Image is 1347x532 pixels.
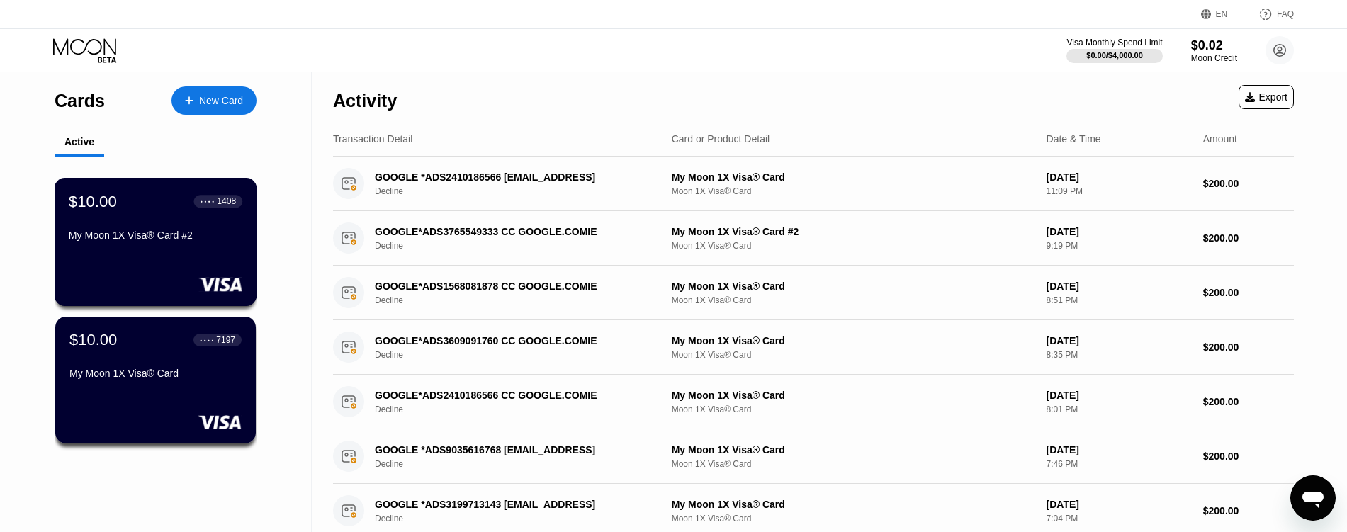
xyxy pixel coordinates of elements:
div: My Moon 1X Visa® Card [672,390,1035,401]
div: New Card [171,86,257,115]
div: 7197 [216,335,235,345]
div: $200.00 [1203,451,1294,462]
div: EN [1201,7,1244,21]
div: 11:09 PM [1047,186,1192,196]
div: 8:35 PM [1047,350,1192,360]
div: $10.00 [69,192,117,210]
iframe: Button to launch messaging window [1290,475,1336,521]
div: $200.00 [1203,341,1294,353]
div: 1408 [217,196,236,206]
div: [DATE] [1047,444,1192,455]
div: 9:19 PM [1047,241,1192,251]
div: 8:01 PM [1047,404,1192,414]
div: Decline [375,241,669,251]
div: Decline [375,295,669,305]
div: My Moon 1X Visa® Card [672,281,1035,292]
div: FAQ [1277,9,1294,19]
div: Visa Monthly Spend Limit$0.00/$4,000.00 [1066,38,1162,63]
div: GOOGLE *ADS2410186566 [EMAIL_ADDRESS]DeclineMy Moon 1X Visa® CardMoon 1X Visa® Card[DATE]11:09 PM... [333,157,1294,211]
div: Decline [375,186,669,196]
div: Moon 1X Visa® Card [672,459,1035,469]
div: Active [64,136,94,147]
div: Decline [375,350,669,360]
div: Visa Monthly Spend Limit [1066,38,1162,47]
div: [DATE] [1047,335,1192,346]
div: Decline [375,459,669,469]
div: Decline [375,514,669,523]
div: Card or Product Detail [672,133,770,145]
div: GOOGLE*ADS3609091760 CC GOOGLE.COMIE [375,335,648,346]
div: My Moon 1X Visa® Card #2 [69,230,242,241]
div: My Moon 1X Visa® Card [672,171,1035,183]
div: $200.00 [1203,232,1294,244]
div: GOOGLE*ADS1568081878 CC GOOGLE.COMIE [375,281,648,292]
div: [DATE] [1047,226,1192,237]
div: Decline [375,404,669,414]
div: Moon 1X Visa® Card [672,241,1035,251]
div: FAQ [1244,7,1294,21]
div: My Moon 1X Visa® Card #2 [672,226,1035,237]
div: ● ● ● ● [200,338,214,342]
div: 7:04 PM [1047,514,1192,523]
div: My Moon 1X Visa® Card [672,444,1035,455]
div: $0.00 / $4,000.00 [1086,51,1143,60]
div: Amount [1203,133,1237,145]
div: $10.00● ● ● ●7197My Moon 1X Visa® Card [55,317,256,443]
div: Date & Time [1047,133,1101,145]
div: GOOGLE*ADS1568081878 CC GOOGLE.COMIEDeclineMy Moon 1X Visa® CardMoon 1X Visa® Card[DATE]8:51 PM$2... [333,266,1294,320]
div: $200.00 [1203,178,1294,189]
div: GOOGLE*ADS3765549333 CC GOOGLE.COMIE [375,226,648,237]
div: My Moon 1X Visa® Card [672,335,1035,346]
div: $0.02 [1191,38,1237,53]
div: EN [1216,9,1228,19]
div: $10.00● ● ● ●1408My Moon 1X Visa® Card #2 [55,179,256,305]
div: Transaction Detail [333,133,412,145]
div: $0.02Moon Credit [1191,38,1237,63]
div: $200.00 [1203,396,1294,407]
div: Moon 1X Visa® Card [672,514,1035,523]
div: 7:46 PM [1047,459,1192,469]
div: $200.00 [1203,287,1294,298]
div: GOOGLE *ADS2410186566 [EMAIL_ADDRESS] [375,171,648,183]
div: GOOGLE*ADS3609091760 CC GOOGLE.COMIEDeclineMy Moon 1X Visa® CardMoon 1X Visa® Card[DATE]8:35 PM$2... [333,320,1294,375]
div: 8:51 PM [1047,295,1192,305]
div: Moon 1X Visa® Card [672,295,1035,305]
div: New Card [199,95,243,107]
div: Moon Credit [1191,53,1237,63]
div: [DATE] [1047,390,1192,401]
div: Export [1245,91,1287,103]
div: [DATE] [1047,281,1192,292]
div: Moon 1X Visa® Card [672,350,1035,360]
div: [DATE] [1047,171,1192,183]
div: $200.00 [1203,505,1294,516]
div: Export [1239,85,1294,109]
div: GOOGLE*ADS2410186566 CC GOOGLE.COMIEDeclineMy Moon 1X Visa® CardMoon 1X Visa® Card[DATE]8:01 PM$2... [333,375,1294,429]
div: GOOGLE *ADS9035616768 [EMAIL_ADDRESS] [375,444,648,455]
div: ● ● ● ● [201,199,215,203]
div: Moon 1X Visa® Card [672,186,1035,196]
div: My Moon 1X Visa® Card [69,368,242,379]
div: Cards [55,91,105,111]
div: Activity [333,91,397,111]
div: GOOGLE*ADS3765549333 CC GOOGLE.COMIEDeclineMy Moon 1X Visa® Card #2Moon 1X Visa® Card[DATE]9:19 P... [333,211,1294,266]
div: Moon 1X Visa® Card [672,404,1035,414]
div: GOOGLE *ADS3199713143 [EMAIL_ADDRESS] [375,499,648,510]
div: GOOGLE*ADS2410186566 CC GOOGLE.COMIE [375,390,648,401]
div: [DATE] [1047,499,1192,510]
div: My Moon 1X Visa® Card [672,499,1035,510]
div: GOOGLE *ADS9035616768 [EMAIL_ADDRESS]DeclineMy Moon 1X Visa® CardMoon 1X Visa® Card[DATE]7:46 PM$... [333,429,1294,484]
div: $10.00 [69,331,117,349]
